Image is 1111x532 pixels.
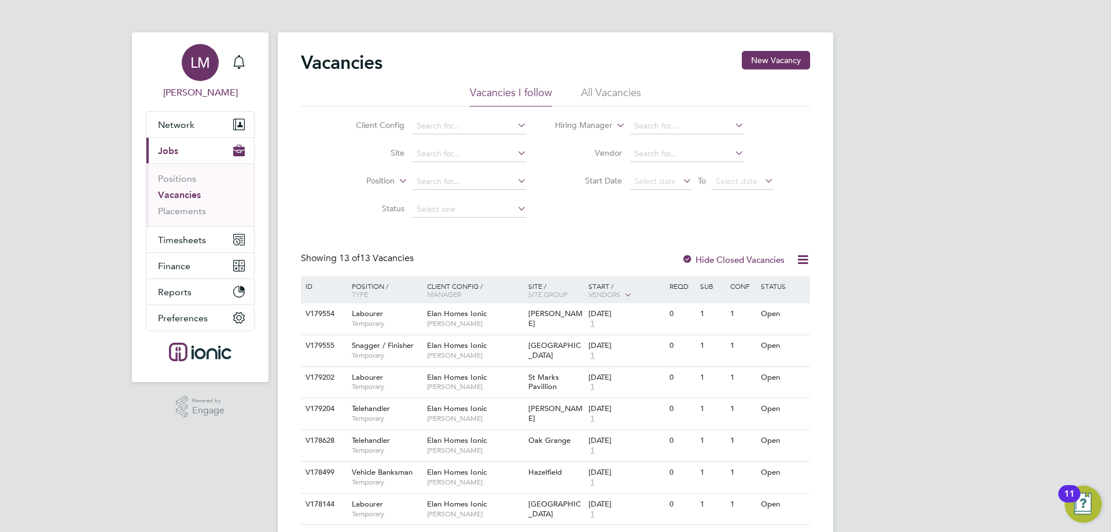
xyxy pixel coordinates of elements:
[528,403,583,423] span: [PERSON_NAME]
[758,494,808,515] div: Open
[1064,494,1075,509] div: 11
[352,414,421,423] span: Temporary
[427,319,523,328] span: [PERSON_NAME]
[158,145,178,156] span: Jobs
[339,252,360,264] span: 13 of
[338,120,404,130] label: Client Config
[303,462,343,483] div: V178499
[339,252,414,264] span: 13 Vacancies
[146,138,254,163] button: Jobs
[158,189,201,200] a: Vacancies
[588,468,664,478] div: [DATE]
[169,343,231,361] img: ionic-logo-retina.png
[528,435,571,445] span: Oak Grange
[758,335,808,357] div: Open
[303,303,343,325] div: V179554
[352,435,390,445] span: Telehandler
[192,406,225,416] span: Engage
[413,201,527,218] input: Select one
[158,173,196,184] a: Positions
[352,509,421,519] span: Temporary
[190,55,210,70] span: LM
[303,367,343,388] div: V179202
[634,176,676,186] span: Select date
[158,261,190,271] span: Finance
[546,120,612,131] label: Hiring Manager
[588,373,664,383] div: [DATE]
[146,305,254,331] button: Preferences
[588,382,596,392] span: 1
[427,499,487,509] span: Elan Homes Ionic
[555,148,622,158] label: Vendor
[301,51,382,74] h2: Vacancies
[427,414,523,423] span: [PERSON_NAME]
[146,253,254,278] button: Finance
[328,175,395,187] label: Position
[697,303,727,325] div: 1
[301,252,416,265] div: Showing
[758,430,808,452] div: Open
[146,227,254,252] button: Timesheets
[424,276,525,304] div: Client Config /
[427,509,523,519] span: [PERSON_NAME]
[352,467,413,477] span: Vehicle Banksman
[352,382,421,391] span: Temporary
[352,478,421,487] span: Temporary
[588,509,596,519] span: 1
[727,276,757,296] div: Conf
[352,351,421,360] span: Temporary
[352,309,383,318] span: Labourer
[630,146,744,162] input: Search for...
[413,146,527,162] input: Search for...
[303,430,343,452] div: V178628
[667,430,697,452] div: 0
[588,500,664,509] div: [DATE]
[667,494,697,515] div: 0
[588,478,596,487] span: 1
[667,303,697,325] div: 0
[667,276,697,296] div: Reqd
[146,163,254,226] div: Jobs
[352,289,368,299] span: Type
[528,499,581,519] span: [GEOGRAPHIC_DATA]
[758,276,808,296] div: Status
[338,203,404,214] label: Status
[427,340,487,350] span: Elan Homes Ionic
[588,319,596,329] span: 1
[588,404,664,414] div: [DATE]
[352,340,414,350] span: Snagger / Finisher
[303,276,343,296] div: ID
[555,175,622,186] label: Start Date
[528,467,562,477] span: Hazelfield
[352,319,421,328] span: Temporary
[667,398,697,420] div: 0
[343,276,424,304] div: Position /
[758,462,808,483] div: Open
[758,398,808,420] div: Open
[588,309,664,319] div: [DATE]
[528,372,559,392] span: St Marks Pavillion
[727,335,757,357] div: 1
[338,148,404,158] label: Site
[146,112,254,137] button: Network
[427,309,487,318] span: Elan Homes Ionic
[588,351,596,361] span: 1
[146,343,255,361] a: Go to home page
[303,494,343,515] div: V178144
[427,478,523,487] span: [PERSON_NAME]
[427,351,523,360] span: [PERSON_NAME]
[176,396,225,418] a: Powered byEngage
[192,396,225,406] span: Powered by
[588,446,596,456] span: 1
[427,289,461,299] span: Manager
[158,234,206,245] span: Timesheets
[352,403,390,413] span: Telehandler
[158,313,208,324] span: Preferences
[727,462,757,483] div: 1
[667,367,697,388] div: 0
[682,254,785,265] label: Hide Closed Vacancies
[303,398,343,420] div: V179204
[697,430,727,452] div: 1
[132,32,268,382] nav: Main navigation
[727,398,757,420] div: 1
